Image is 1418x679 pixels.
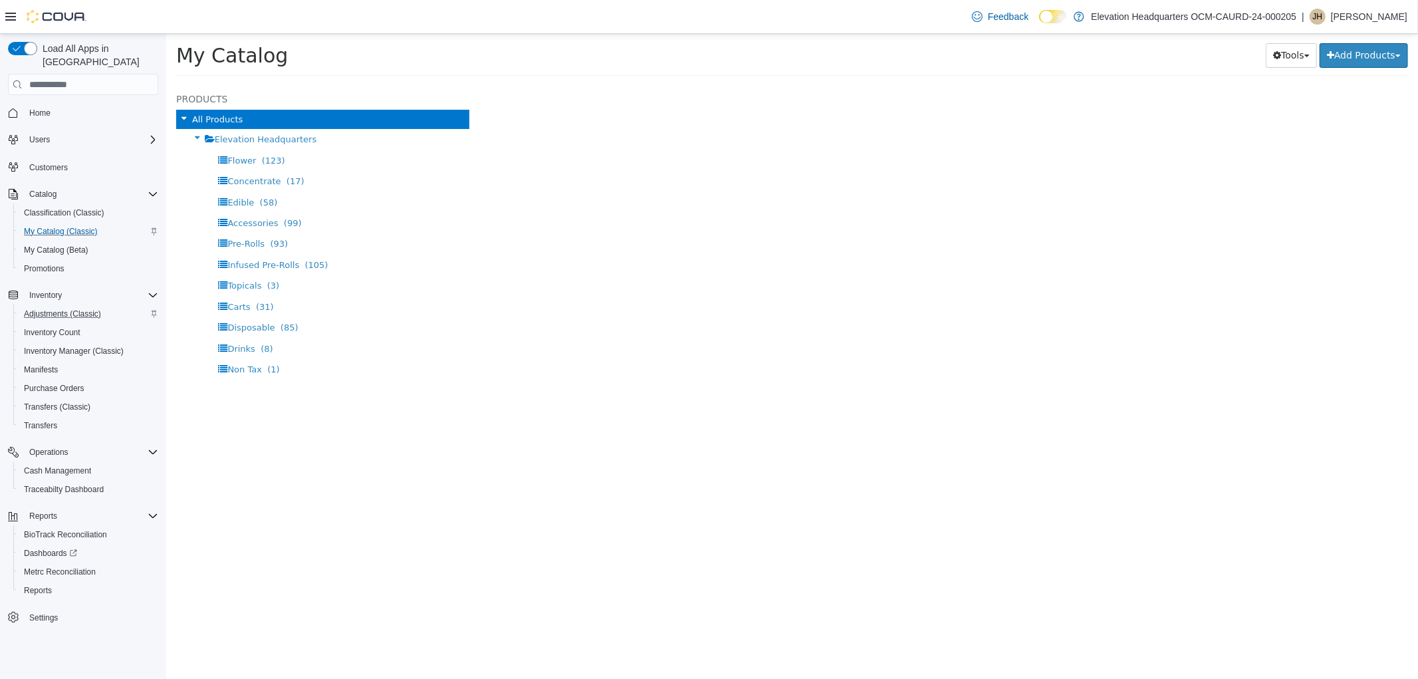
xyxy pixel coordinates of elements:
[19,545,158,561] span: Dashboards
[13,581,164,600] button: Reports
[61,247,95,257] span: Topicals
[13,563,164,581] button: Metrc Reconciliation
[29,108,51,118] span: Home
[24,160,73,176] a: Customers
[24,610,63,626] a: Settings
[1153,9,1242,34] button: Add Products
[24,508,62,524] button: Reports
[24,132,158,148] span: Users
[61,142,114,152] span: Concentrate
[13,241,164,259] button: My Catalog (Beta)
[3,185,164,204] button: Catalog
[24,364,58,375] span: Manifests
[94,164,112,174] span: (58)
[3,443,164,462] button: Operations
[29,189,57,200] span: Catalog
[24,287,67,303] button: Inventory
[24,186,158,202] span: Catalog
[1310,9,1326,25] div: Jadden Hamilton
[19,527,112,543] a: BioTrack Reconciliation
[19,564,158,580] span: Metrc Reconciliation
[24,444,158,460] span: Operations
[24,444,74,460] button: Operations
[1091,9,1296,25] p: Elevation Headquarters OCM-CAURD-24-000205
[94,310,106,320] span: (8)
[19,583,158,599] span: Reports
[24,567,96,577] span: Metrc Reconciliation
[24,548,77,559] span: Dashboards
[61,226,133,236] span: Infused Pre-Rolls
[24,132,55,148] button: Users
[29,612,58,623] span: Settings
[1302,9,1304,25] p: |
[29,134,50,145] span: Users
[19,564,101,580] a: Metrc Reconciliation
[24,186,62,202] button: Catalog
[61,268,84,278] span: Carts
[19,325,158,340] span: Inventory Count
[29,162,68,173] span: Customers
[24,508,158,524] span: Reports
[61,164,88,174] span: Edible
[61,289,108,299] span: Disposable
[13,398,164,416] button: Transfers (Classic)
[24,105,56,121] a: Home
[37,42,158,68] span: Load All Apps in [GEOGRAPHIC_DATA]
[19,399,96,415] a: Transfers (Classic)
[19,343,158,359] span: Inventory Manager (Classic)
[24,226,98,237] span: My Catalog (Classic)
[61,310,89,320] span: Drinks
[24,287,158,303] span: Inventory
[19,463,96,479] a: Cash Management
[19,205,110,221] a: Classification (Classic)
[114,289,132,299] span: (85)
[13,204,164,222] button: Classification (Classic)
[1100,9,1151,34] button: Tools
[96,122,119,132] span: (123)
[24,466,91,476] span: Cash Management
[13,525,164,544] button: BioTrack Reconciliation
[27,10,86,23] img: Cova
[1331,9,1407,25] p: [PERSON_NAME]
[19,242,94,258] a: My Catalog (Beta)
[13,222,164,241] button: My Catalog (Classic)
[19,223,103,239] a: My Catalog (Classic)
[1313,9,1323,25] span: JH
[19,306,106,322] a: Adjustments (Classic)
[24,309,101,319] span: Adjustments (Classic)
[13,462,164,480] button: Cash Management
[19,583,57,599] a: Reports
[19,362,63,378] a: Manifests
[49,100,151,110] span: Elevation Headquarters
[19,343,129,359] a: Inventory Manager (Classic)
[8,98,158,662] nav: Complex example
[24,158,158,175] span: Customers
[19,418,158,434] span: Transfers
[29,511,57,521] span: Reports
[19,223,158,239] span: My Catalog (Classic)
[61,184,112,194] span: Accessories
[13,342,164,360] button: Inventory Manager (Classic)
[3,157,164,176] button: Customers
[24,484,104,495] span: Traceabilty Dashboard
[24,529,107,540] span: BioTrack Reconciliation
[29,290,62,301] span: Inventory
[10,10,122,33] span: My Catalog
[19,362,158,378] span: Manifests
[3,608,164,627] button: Settings
[19,261,70,277] a: Promotions
[13,416,164,435] button: Transfers
[118,184,136,194] span: (99)
[24,420,57,431] span: Transfers
[19,527,158,543] span: BioTrack Reconciliation
[24,104,158,121] span: Home
[29,447,68,458] span: Operations
[13,480,164,499] button: Traceabilty Dashboard
[19,306,158,322] span: Adjustments (Classic)
[19,242,158,258] span: My Catalog (Beta)
[3,286,164,305] button: Inventory
[19,463,158,479] span: Cash Management
[13,544,164,563] a: Dashboards
[3,130,164,149] button: Users
[19,481,109,497] a: Traceabilty Dashboard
